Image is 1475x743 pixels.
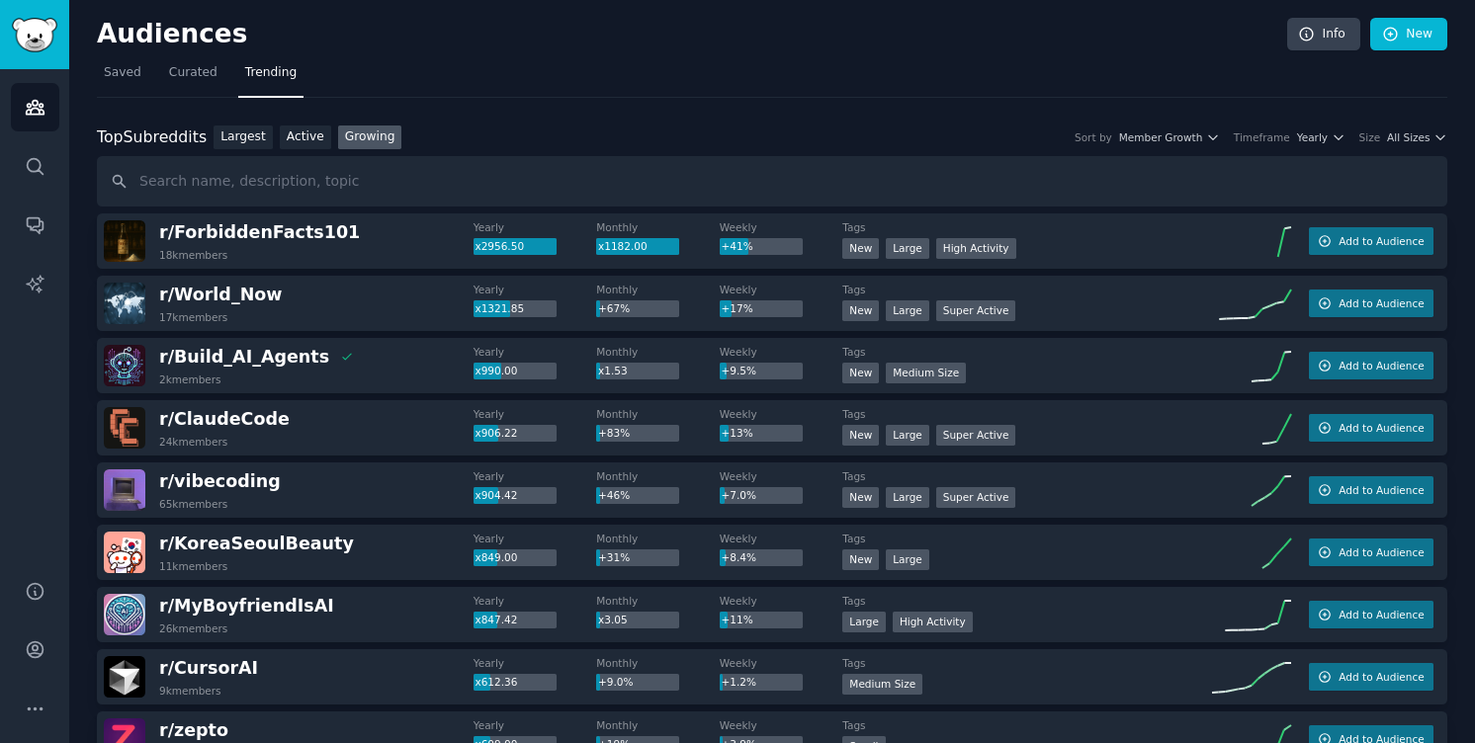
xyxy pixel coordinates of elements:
div: Super Active [936,300,1016,321]
dt: Tags [842,345,1212,359]
span: x3.05 [598,614,628,625]
div: High Activity [893,612,973,632]
dt: Tags [842,407,1212,421]
span: +9.5% [722,365,756,376]
dt: Yearly [474,469,597,483]
dt: Weekly [720,532,843,545]
img: MyBoyfriendIsAI [104,594,145,635]
span: Saved [104,64,141,82]
span: Add to Audience [1339,359,1424,372]
span: x906.22 [475,427,517,439]
span: x2956.50 [475,240,524,252]
div: Timeframe [1234,130,1290,144]
a: New [1370,18,1447,51]
span: Add to Audience [1339,234,1424,248]
dt: Monthly [596,345,720,359]
div: 9k members [159,684,221,698]
span: All Sizes [1387,130,1430,144]
dt: Monthly [596,220,720,234]
dt: Tags [842,594,1212,608]
img: ForbiddenFacts101 [104,220,145,262]
span: +67% [598,302,630,314]
button: Add to Audience [1309,476,1433,504]
span: Add to Audience [1339,296,1424,310]
dt: Yearly [474,220,597,234]
span: x847.42 [475,614,517,625]
img: ClaudeCode [104,407,145,449]
dt: Monthly [596,532,720,545]
dt: Tags [842,656,1212,670]
div: Large [886,549,929,570]
span: x612.36 [475,676,517,688]
span: Add to Audience [1339,421,1424,435]
button: Yearly [1297,130,1345,144]
span: x1321.85 [475,302,524,314]
dt: Tags [842,220,1212,234]
div: Top Subreddits [97,125,207,150]
a: Saved [97,57,148,98]
span: r/ World_Now [159,285,282,304]
img: KoreaSeoulBeauty [104,532,145,573]
dt: Weekly [720,283,843,296]
dt: Weekly [720,220,843,234]
button: Add to Audience [1309,538,1433,566]
div: Medium Size [886,363,966,383]
button: Add to Audience [1309,289,1433,317]
dt: Weekly [720,469,843,483]
dt: Yearly [474,283,597,296]
dt: Weekly [720,656,843,670]
span: r/ vibecoding [159,471,281,491]
div: New [842,425,879,446]
span: +1.2% [722,676,756,688]
div: Large [886,487,929,508]
div: 24k members [159,435,227,449]
dt: Yearly [474,656,597,670]
span: x904.42 [475,489,517,501]
dt: Monthly [596,656,720,670]
span: r/ ClaudeCode [159,409,290,429]
span: Trending [245,64,297,82]
input: Search name, description, topic [97,156,1447,206]
dt: Weekly [720,594,843,608]
div: Large [842,612,886,632]
div: High Activity [936,238,1016,259]
div: New [842,487,879,508]
span: Curated [169,64,217,82]
img: World_Now [104,283,145,324]
h2: Audiences [97,19,1287,50]
div: 2k members [159,372,221,386]
dt: Tags [842,532,1212,545]
dt: Yearly [474,345,597,359]
div: Large [886,300,929,321]
dt: Monthly [596,283,720,296]
div: Sort by [1075,130,1112,144]
dt: Weekly [720,345,843,359]
div: New [842,300,879,321]
span: Add to Audience [1339,545,1424,559]
span: x1182.00 [598,240,648,252]
img: Build_AI_Agents [104,345,145,386]
div: Size [1359,130,1381,144]
span: +17% [722,302,753,314]
dt: Yearly [474,532,597,545]
dt: Yearly [474,407,597,421]
span: Add to Audience [1339,483,1424,497]
dt: Tags [842,718,1212,732]
dt: Tags [842,283,1212,296]
span: +41% [722,240,753,252]
img: GummySearch logo [12,18,57,52]
div: 18k members [159,248,227,262]
div: New [842,363,879,383]
a: Active [280,125,331,150]
div: 11k members [159,559,227,573]
span: x849.00 [475,551,517,563]
span: +7.0% [722,489,756,501]
span: +8.4% [722,551,756,563]
dt: Weekly [720,718,843,732]
span: Member Growth [1119,130,1203,144]
div: New [842,238,879,259]
dt: Monthly [596,718,720,732]
button: All Sizes [1387,130,1447,144]
div: 65k members [159,497,227,511]
span: r/ KoreaSeoulBeauty [159,534,354,553]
